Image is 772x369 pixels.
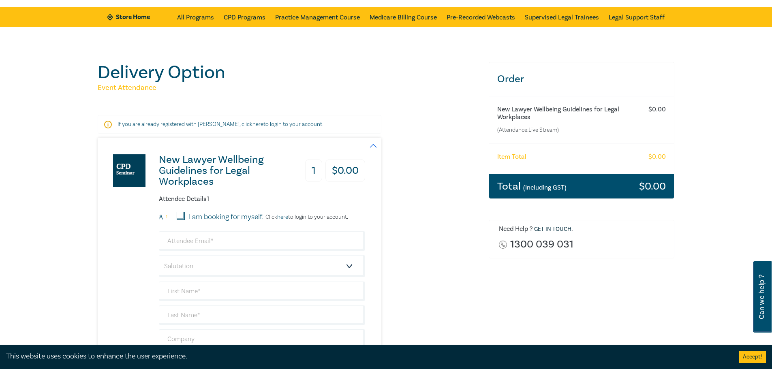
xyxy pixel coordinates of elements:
[523,183,567,192] small: (Including GST)
[6,351,727,362] div: This website uses cookies to enhance the user experience.
[263,214,348,220] p: Click to login to your account.
[159,305,365,325] input: Last Name*
[159,329,365,349] input: Company
[370,7,437,27] a: Medicare Billing Course
[489,62,674,96] h3: Order
[510,239,573,250] a: 1300 039 031
[189,212,263,222] label: I am booking for myself.
[275,7,360,27] a: Practice Management Course
[447,7,515,27] a: Pre-Recorded Webcasts
[305,160,322,182] h3: 1
[113,154,145,187] img: New Lawyer Wellbeing Guidelines for Legal Workplaces
[277,213,288,221] a: here
[177,7,214,27] a: All Programs
[497,126,634,134] small: (Attendance: Live Stream )
[107,13,164,21] a: Store Home
[648,153,666,161] h6: $ 0.00
[159,195,365,203] h6: Attendee Details 1
[739,351,766,363] button: Accept cookies
[159,282,365,301] input: First Name*
[252,121,263,128] a: here
[497,181,567,192] h3: Total
[98,83,479,93] h5: Event Attendance
[98,62,479,83] h1: Delivery Option
[609,7,665,27] a: Legal Support Staff
[159,231,365,251] input: Attendee Email*
[499,225,668,233] h6: Need Help ? .
[497,153,526,161] h6: Item Total
[224,7,265,27] a: CPD Programs
[525,7,599,27] a: Supervised Legal Trainees
[534,226,571,233] a: Get in touch
[639,181,666,192] h3: $ 0.00
[497,106,634,121] h6: New Lawyer Wellbeing Guidelines for Legal Workplaces
[758,266,766,328] span: Can we help ?
[118,120,361,128] p: If you are already registered with [PERSON_NAME], click to login to your account
[648,106,666,113] h6: $ 0.00
[166,214,167,220] small: 1
[159,154,292,187] h3: New Lawyer Wellbeing Guidelines for Legal Workplaces
[325,160,365,182] h3: $ 0.00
